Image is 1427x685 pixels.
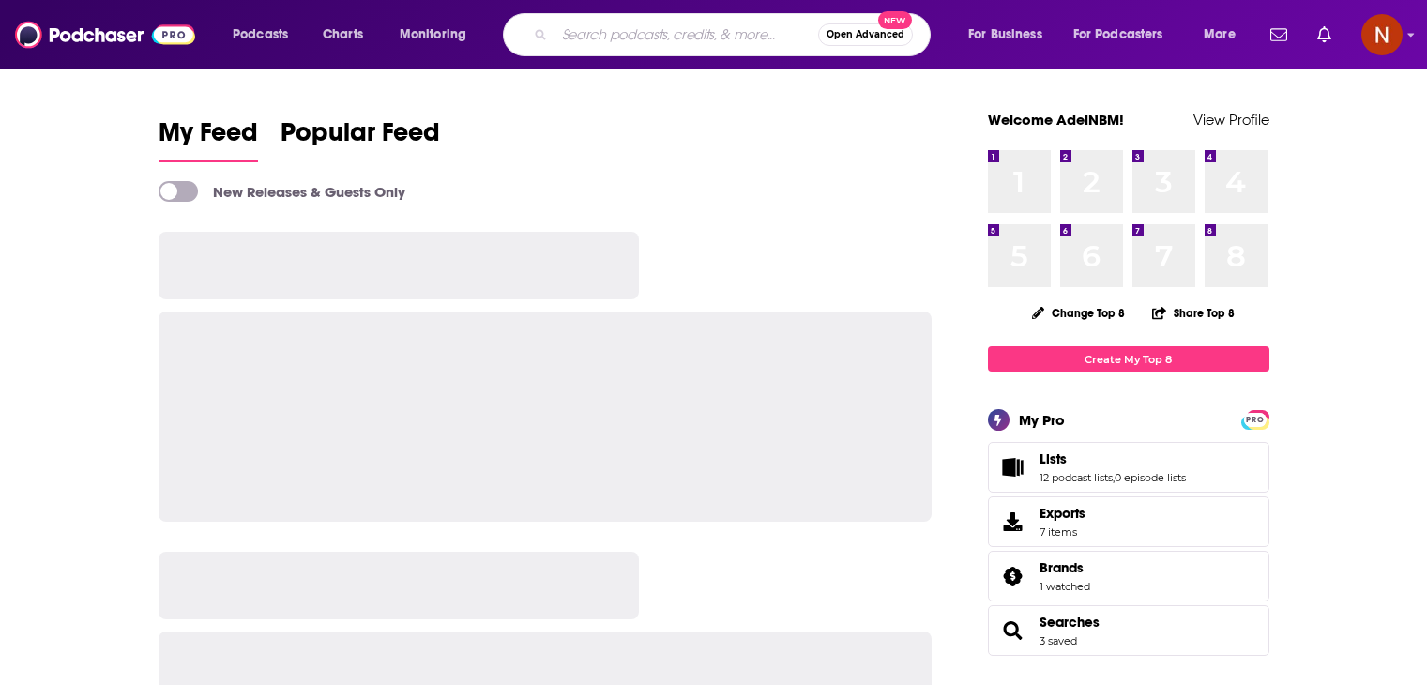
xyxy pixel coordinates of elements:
button: open menu [1191,20,1259,50]
a: Create My Top 8 [988,346,1269,372]
span: For Business [968,22,1042,48]
a: Exports [988,496,1269,547]
button: Change Top 8 [1021,301,1137,325]
span: Exports [994,509,1032,535]
span: Brands [988,551,1269,601]
span: PRO [1244,413,1267,427]
a: Lists [994,454,1032,480]
span: 7 items [1040,525,1085,539]
a: Brands [1040,559,1090,576]
a: Searches [994,617,1032,644]
a: Welcome AdelNBM! [988,111,1124,129]
span: For Podcasters [1073,22,1163,48]
span: Monitoring [400,22,466,48]
span: Lists [1040,450,1067,467]
span: Lists [988,442,1269,493]
button: open menu [387,20,491,50]
a: Searches [1040,614,1100,631]
a: 0 episode lists [1115,471,1186,484]
span: My Feed [159,116,258,160]
img: User Profile [1361,14,1403,55]
span: Brands [1040,559,1084,576]
span: Searches [988,605,1269,656]
span: New [878,11,912,29]
button: open menu [1061,20,1191,50]
img: Podchaser - Follow, Share and Rate Podcasts [15,17,195,53]
a: 3 saved [1040,634,1077,647]
a: PRO [1244,412,1267,426]
div: Search podcasts, credits, & more... [521,13,949,56]
span: Popular Feed [281,116,440,160]
span: Exports [1040,505,1085,522]
a: Brands [994,563,1032,589]
button: open menu [955,20,1066,50]
button: Share Top 8 [1151,295,1236,331]
button: Show profile menu [1361,14,1403,55]
span: Podcasts [233,22,288,48]
a: Show notifications dropdown [1263,19,1295,51]
a: My Feed [159,116,258,162]
span: More [1204,22,1236,48]
input: Search podcasts, credits, & more... [554,20,818,50]
a: 12 podcast lists [1040,471,1113,484]
span: Logged in as AdelNBM [1361,14,1403,55]
a: Charts [311,20,374,50]
span: Charts [323,22,363,48]
a: Show notifications dropdown [1310,19,1339,51]
button: open menu [220,20,312,50]
a: Lists [1040,450,1186,467]
a: New Releases & Guests Only [159,181,405,202]
div: My Pro [1019,411,1065,429]
button: Open AdvancedNew [818,23,913,46]
span: Open Advanced [827,30,904,39]
a: View Profile [1193,111,1269,129]
span: , [1113,471,1115,484]
a: Popular Feed [281,116,440,162]
a: 1 watched [1040,580,1090,593]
